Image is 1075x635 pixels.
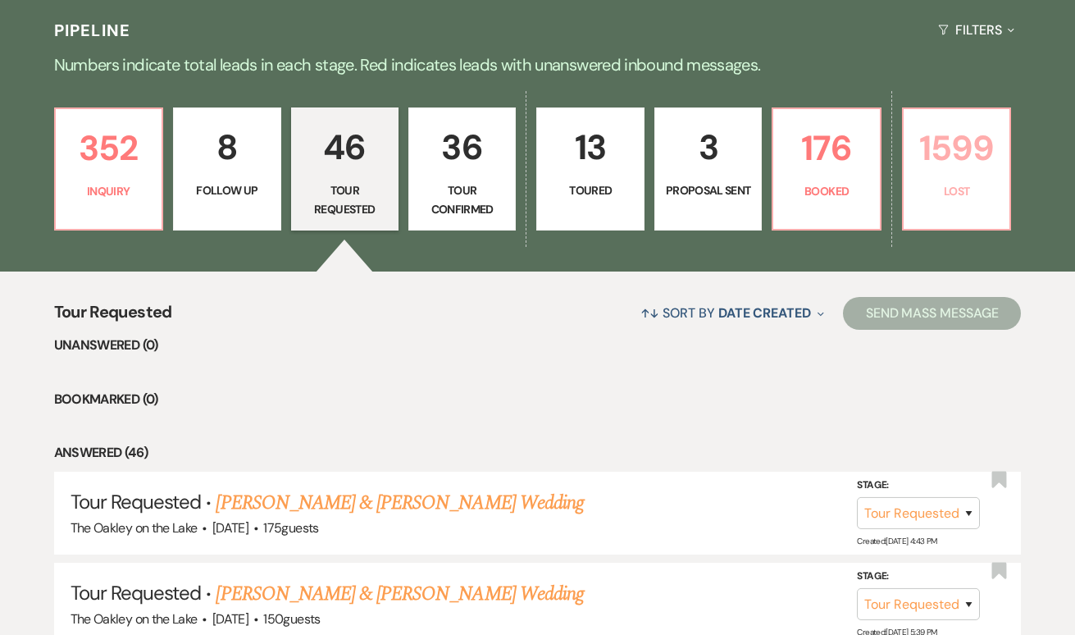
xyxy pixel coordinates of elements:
a: 13Toured [536,107,644,231]
span: Date Created [718,304,811,322]
p: Tour Requested [302,181,388,218]
p: Inquiry [66,182,152,200]
a: [PERSON_NAME] & [PERSON_NAME] Wedding [216,579,583,609]
a: 1599Lost [902,107,1011,231]
li: Unanswered (0) [54,335,1022,356]
button: Sort By Date Created [634,291,831,335]
button: Filters [932,8,1021,52]
li: Bookmarked (0) [54,389,1022,410]
li: Answered (46) [54,442,1022,464]
label: Stage: [857,477,980,495]
p: 8 [184,120,270,175]
p: Tour Confirmed [419,181,505,218]
p: 176 [783,121,869,176]
p: Proposal Sent [665,181,751,199]
p: 1599 [913,121,1000,176]
a: 176Booked [772,107,881,231]
span: The Oakley on the Lake [71,519,198,537]
p: 13 [547,120,633,175]
span: [DATE] [212,519,248,537]
h3: Pipeline [54,19,131,42]
span: The Oakley on the Lake [71,610,198,628]
p: 3 [665,120,751,175]
span: ↑↓ [640,304,660,322]
a: 3Proposal Sent [654,107,762,231]
label: Stage: [857,568,980,586]
a: 46Tour Requested [291,107,399,231]
p: Lost [913,182,1000,200]
a: [PERSON_NAME] & [PERSON_NAME] Wedding [216,488,583,518]
span: [DATE] [212,610,248,628]
a: 352Inquiry [54,107,163,231]
p: 46 [302,120,388,175]
p: 352 [66,121,152,176]
span: 175 guests [263,519,318,537]
p: Follow Up [184,181,270,199]
p: 36 [419,120,505,175]
span: Tour Requested [71,580,202,605]
p: Toured [547,181,633,199]
span: Created: [DATE] 4:43 PM [857,536,936,546]
a: 8Follow Up [173,107,280,231]
span: 150 guests [263,610,320,628]
span: Tour Requested [71,489,202,514]
a: 36Tour Confirmed [408,107,516,231]
span: Tour Requested [54,299,172,335]
p: Booked [783,182,869,200]
button: Send Mass Message [843,297,1022,330]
